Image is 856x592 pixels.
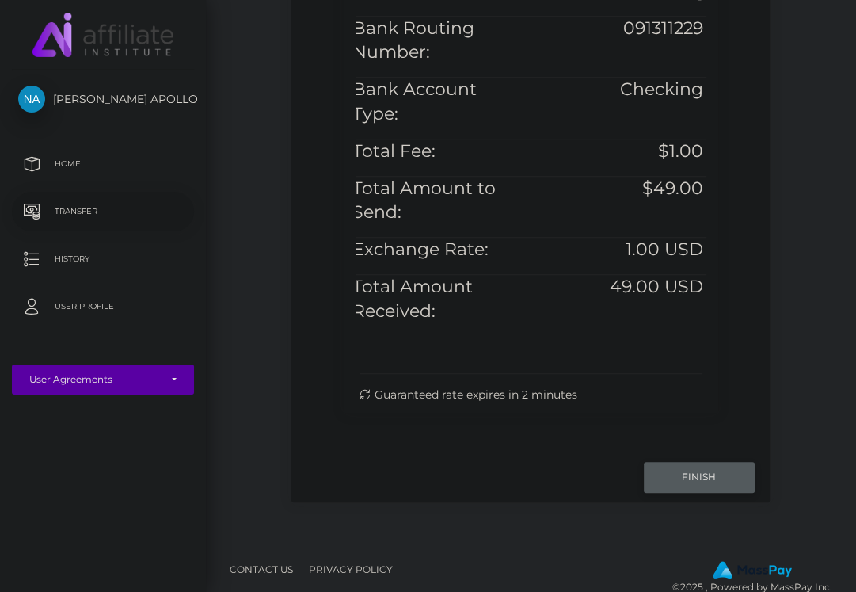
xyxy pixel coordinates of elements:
[539,78,703,102] h5: Checking
[713,561,792,579] img: MassPay
[352,17,516,66] h5: Bank Routing Number:
[302,557,399,582] a: Privacy Policy
[352,238,516,262] h5: Exchange Rate:
[18,152,188,176] p: Home
[18,295,188,319] p: User Profile
[352,275,516,324] h5: Total Amount Received:
[352,78,516,127] h5: Bank Account Type:
[223,557,299,582] a: Contact Us
[360,387,702,403] div: Guaranteed rate expires in 2 minutes
[539,238,703,262] h5: 1.00 USD
[12,365,194,395] button: User Agreements
[12,287,194,327] a: User Profile
[12,239,194,279] a: History
[539,177,703,201] h5: $49.00
[352,177,516,226] h5: Total Amount to Send:
[539,17,703,41] h5: 091311229
[12,92,194,106] span: [PERSON_NAME] APOLLO
[18,247,188,271] p: History
[539,275,703,300] h5: 49.00 USD
[12,192,194,231] a: Transfer
[539,139,703,164] h5: $1.00
[18,200,188,223] p: Transfer
[12,144,194,184] a: Home
[352,139,516,164] h5: Total Fee:
[29,373,159,386] div: User Agreements
[644,462,755,492] input: Finish
[32,13,173,57] img: MassPay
